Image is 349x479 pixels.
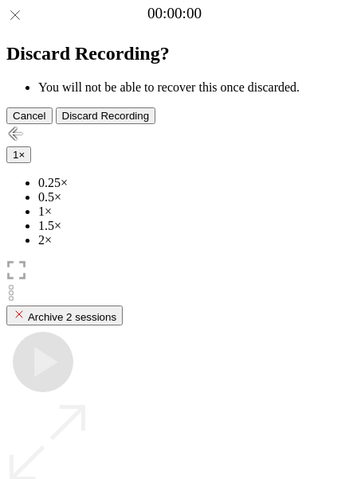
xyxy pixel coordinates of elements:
span: 1 [13,149,18,161]
button: 1× [6,146,31,163]
li: 2× [38,233,343,247]
button: Discard Recording [56,107,156,124]
button: Archive 2 sessions [6,306,123,325]
li: 1× [38,204,343,219]
a: 00:00:00 [147,5,202,22]
li: 0.25× [38,176,343,190]
li: 1.5× [38,219,343,233]
div: Archive 2 sessions [13,308,116,323]
li: 0.5× [38,190,343,204]
button: Cancel [6,107,53,124]
h2: Discard Recording? [6,43,343,64]
li: You will not be able to recover this once discarded. [38,80,343,95]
